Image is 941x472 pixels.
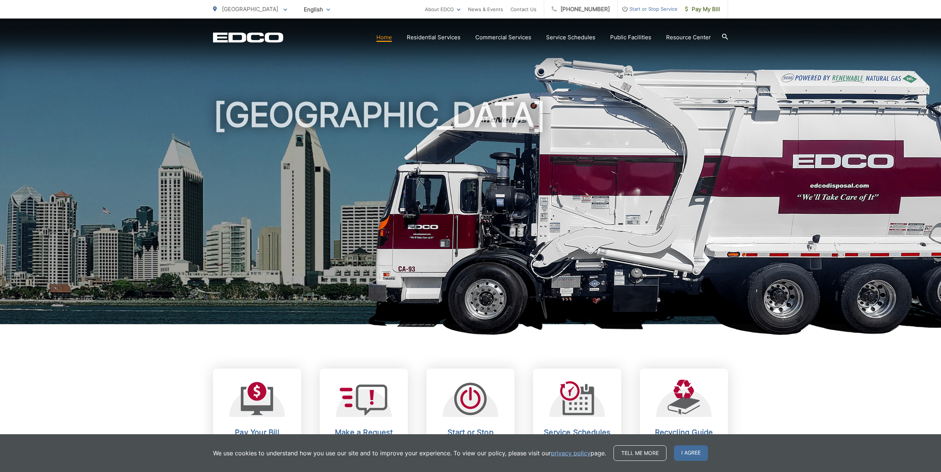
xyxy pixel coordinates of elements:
[614,445,666,461] a: Tell me more
[541,428,614,437] h2: Service Schedules
[327,428,400,437] h2: Make a Request
[546,33,595,42] a: Service Schedules
[213,96,728,331] h1: [GEOGRAPHIC_DATA]
[475,33,531,42] a: Commercial Services
[222,6,278,13] span: [GEOGRAPHIC_DATA]
[468,5,503,14] a: News & Events
[425,5,460,14] a: About EDCO
[213,32,283,43] a: EDCD logo. Return to the homepage.
[434,428,507,446] h2: Start or Stop Service
[220,428,294,437] h2: Pay Your Bill
[213,449,606,458] p: We use cookies to understand how you use our site and to improve your experience. To view our pol...
[674,445,708,461] span: I agree
[298,3,336,16] span: English
[551,449,591,458] a: privacy policy
[376,33,392,42] a: Home
[647,428,721,437] h2: Recycling Guide
[610,33,651,42] a: Public Facilities
[685,5,720,14] span: Pay My Bill
[407,33,460,42] a: Residential Services
[511,5,536,14] a: Contact Us
[666,33,711,42] a: Resource Center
